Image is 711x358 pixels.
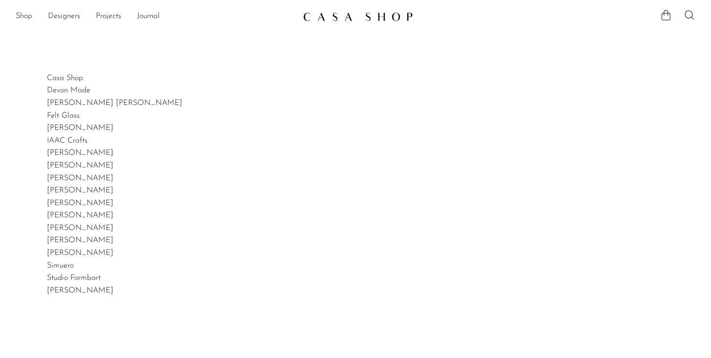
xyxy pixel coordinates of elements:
a: [PERSON_NAME] [47,199,113,207]
a: [PERSON_NAME] [47,249,113,257]
a: Projects [96,10,121,23]
a: [PERSON_NAME] [47,224,113,232]
a: Simuero [47,262,74,270]
a: Felt Glass [47,112,80,120]
a: [PERSON_NAME] [PERSON_NAME] [47,99,182,107]
a: [PERSON_NAME] [47,124,113,132]
a: Devon Made [47,86,90,94]
a: Casa Shop [47,74,83,82]
a: IAAC Crafts [47,137,87,145]
nav: Desktop navigation [16,8,295,25]
a: [PERSON_NAME] [47,287,113,295]
a: [PERSON_NAME] [47,187,113,194]
a: [PERSON_NAME] [47,149,113,157]
a: [PERSON_NAME] [47,236,113,244]
a: Journal [137,10,160,23]
a: Designers [48,10,80,23]
a: [PERSON_NAME] [47,211,113,219]
ul: NEW HEADER MENU [16,8,295,25]
a: Shop [16,10,32,23]
a: [PERSON_NAME] [47,162,113,169]
a: Studio Formbart [47,274,101,282]
a: [PERSON_NAME] [47,174,113,182]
